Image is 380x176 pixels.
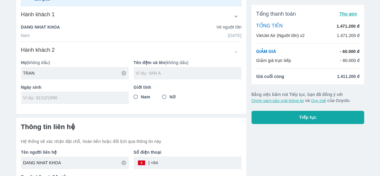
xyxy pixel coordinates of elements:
[337,32,360,39] p: 1.471.200 đ
[23,160,129,166] input: Ví dụ: NGUYEN VAN A
[134,84,242,90] p: Giới tính
[21,84,129,90] p: Ngày sinh
[256,10,296,17] span: Tổng thanh toán
[256,48,276,54] p: GIẢM GIÁ
[21,32,30,39] p: Nam
[134,60,165,65] b: Tên đệm và tên
[340,57,360,63] p: - 60.000 đ
[256,57,291,63] p: Giảm giá trực tiếp
[23,95,123,101] input: Ví dụ: 31/12/1990
[337,73,360,79] span: 1.411.200 đ
[21,138,242,144] p: Hệ thống sẽ xác nhận đặt chỗ, hoàn tiền hoặc đổi lịch qua thông tin này
[340,48,359,54] p: - 60.000 đ
[21,46,55,54] h6: Hành khách 2
[251,98,304,103] button: Chính sách bảo mật thông tin
[256,32,305,39] p: VietJet Air (Người lớn) x2
[21,150,57,155] b: Tên người liên hệ
[251,111,364,124] button: Tiếp tục
[21,60,129,66] p: (không dấu)
[251,91,364,103] p: Bằng việc bấm nút Tiếp tục, bạn đã đồng ý với và của Goyolo.
[134,60,242,66] p: (không dấu)
[299,114,317,120] span: Tiếp tục
[256,23,283,29] p: TỔNG TIỀN
[256,73,284,79] span: Giá cuối cùng
[21,24,60,30] p: DANG NHAT KHOA
[339,11,357,16] span: Thu gọn
[216,24,241,30] p: Vé người lớn
[141,94,150,100] span: Nam
[169,94,175,100] span: Nữ
[336,23,359,29] p: 1.471.200 đ
[21,60,27,65] b: Họ
[136,70,242,76] input: Ví dụ: VAN A
[21,11,55,18] h6: Hành khách 1
[134,150,162,155] b: Số điện thoại
[21,123,242,131] h6: Thông tin liên hệ
[311,98,326,103] button: Quy chế
[23,70,129,76] input: Ví dụ: NGUYEN
[337,10,360,18] button: Thu gọn
[228,32,242,39] p: [DATE]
